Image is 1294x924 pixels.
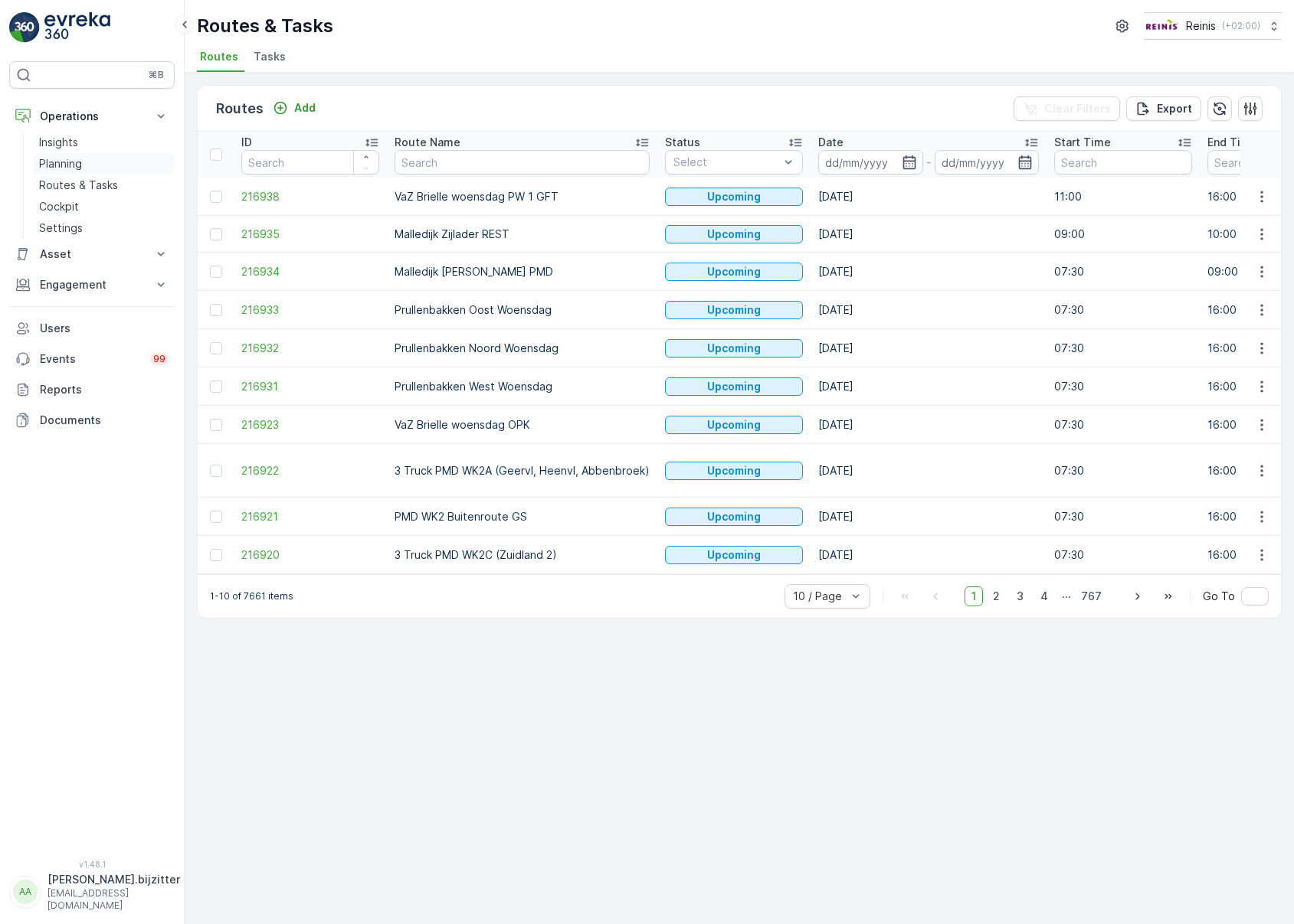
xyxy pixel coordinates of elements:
[39,156,82,171] p: Planning
[1047,536,1200,574] td: 07:30
[149,69,164,81] p: ⌘B
[387,367,657,406] td: Prullenbakken West Woensdag
[40,109,144,124] p: Operations
[40,321,169,336] p: Users
[216,98,264,119] p: Routes
[665,416,803,434] button: Upcoming
[707,189,761,204] p: Upcoming
[665,225,803,243] button: Upcoming
[9,269,175,300] button: Engagement
[387,329,657,367] td: Prullenbakken Noord Woensdag
[707,302,761,318] p: Upcoming
[294,100,316,116] p: Add
[39,199,79,214] p: Cockpit
[1047,329,1200,367] td: 07:30
[13,880,38,904] div: AA
[707,547,761,563] p: Upcoming
[707,227,761,242] p: Upcoming
[1044,101,1111,116] p: Clear Filters
[241,379,379,394] a: 216931
[9,239,175,269] button: Asset
[665,462,803,480] button: Upcoming
[707,379,761,394] p: Upcoming
[241,463,379,478] a: 216922
[1203,589,1235,604] span: Go To
[387,178,657,216] td: VaZ Brielle woensdag PW 1 GFT
[665,546,803,564] button: Upcoming
[153,353,165,365] p: 99
[935,150,1040,175] input: dd/mm/yyyy
[9,405,175,436] a: Documents
[241,264,379,279] a: 216934
[241,227,379,242] a: 216935
[1047,291,1200,329] td: 07:30
[1047,216,1200,253] td: 09:00
[811,536,1047,574] td: [DATE]
[241,509,379,524] a: 216921
[241,547,379,563] a: 216920
[200,49,238,64] span: Routes
[665,188,803,206] button: Upcoming
[1144,18,1180,34] img: Reinis-Logo-Vrijstaand_Tekengebied-1-copy2_aBO4n7j.png
[241,341,379,356] a: 216932
[665,339,803,358] button: Upcoming
[811,406,1047,444] td: [DATE]
[210,191,222,203] div: Toggle Row Selected
[1054,135,1111,150] p: Start Time
[210,419,222,431] div: Toggle Row Selected
[811,367,1047,406] td: [DATE]
[210,590,293,602] p: 1-10 of 7661 items
[1157,101,1192,116] p: Export
[39,220,83,236] p: Settings
[40,247,144,262] p: Asset
[665,135,700,150] p: Status
[210,304,222,316] div: Toggle Row Selected
[986,586,1007,606] span: 2
[387,406,657,444] td: VaZ Brielle woensdag OPK
[395,135,460,150] p: Route Name
[254,49,286,64] span: Tasks
[210,549,222,561] div: Toggle Row Selected
[707,341,761,356] p: Upcoming
[818,150,923,175] input: dd/mm/yyyy
[707,463,761,478] p: Upcoming
[673,155,779,170] p: Select
[1047,178,1200,216] td: 11:00
[267,99,322,117] button: Add
[44,12,110,43] img: logo_light-DOdMpM7g.png
[33,217,175,239] a: Settings
[33,153,175,175] a: Planning
[40,382,169,397] p: Reports
[811,253,1047,291] td: [DATE]
[707,509,761,524] p: Upcoming
[241,302,379,318] a: 216933
[210,465,222,477] div: Toggle Row Selected
[1034,586,1055,606] span: 4
[241,135,252,150] p: ID
[210,342,222,354] div: Toggle Row Selected
[811,291,1047,329] td: [DATE]
[9,860,175,869] span: v 1.48.1
[665,377,803,396] button: Upcoming
[811,329,1047,367] td: [DATE]
[387,253,657,291] td: Malledijk [PERSON_NAME] PMD
[241,189,379,204] span: 216938
[387,536,657,574] td: 3 Truck PMD WK2C (Zuidland 2)
[241,150,379,175] input: Search
[387,498,657,536] td: PMD WK2 Buitenroute GS
[387,216,657,253] td: Malledijk Zijlader REST
[40,277,144,292] p: Engagement
[665,301,803,319] button: Upcoming
[210,380,222,393] div: Toggle Row Selected
[210,511,222,523] div: Toggle Row Selected
[39,135,78,150] p: Insights
[1186,18,1216,34] p: Reinis
[39,178,118,193] p: Routes & Tasks
[241,417,379,433] a: 216923
[1047,406,1200,444] td: 07:30
[48,887,180,912] p: [EMAIL_ADDRESS][DOMAIN_NAME]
